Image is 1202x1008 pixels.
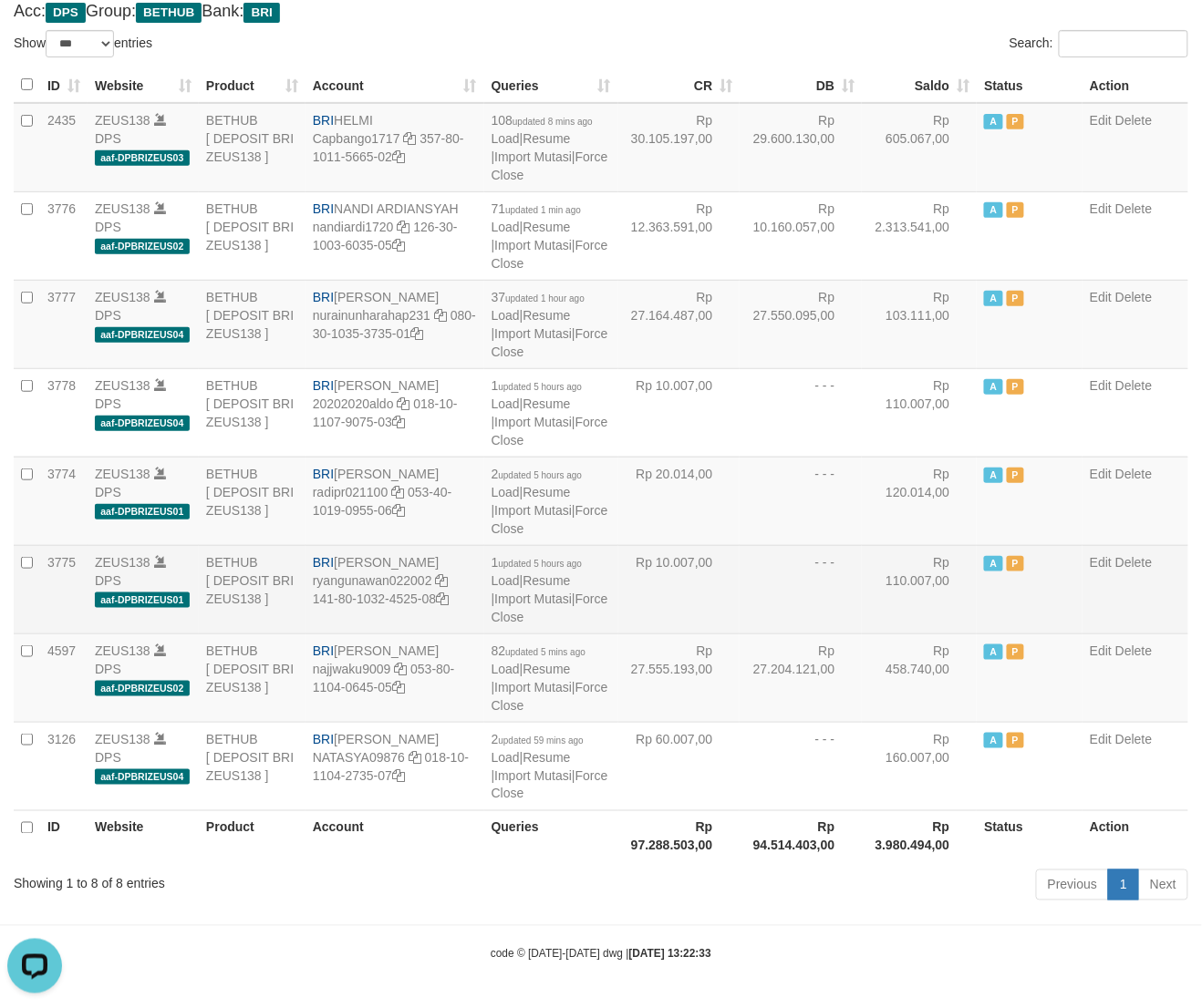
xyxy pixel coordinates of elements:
[740,368,862,457] td: - - -
[95,681,190,696] span: aaf-DPBRIZEUS02
[862,457,977,545] td: Rp 120.014,00
[1115,467,1152,481] a: Delete
[492,732,608,801] span: | | |
[313,662,391,676] a: najjwaku9009
[492,485,520,499] a: Load
[313,555,334,570] span: BRI
[494,768,572,783] a: Import Mutasi
[492,573,520,588] a: Load
[984,114,1002,129] span: Active
[984,291,1002,306] span: Active
[618,457,741,545] td: Rp 20.014,00
[95,467,150,481] a: ZEUS138
[492,201,608,271] span: | | |
[492,503,608,536] a: Force Close
[1115,201,1152,216] a: Delete
[40,67,88,103] th: ID: activate to sort column ascending
[392,680,405,694] a: Copy 053801104064505 to clipboard
[505,205,581,215] span: updated 1 min ago
[618,67,741,103] th: CR: activate to sort column ascending
[313,220,394,234] a: nandiardi1720
[434,308,447,323] a: Copy nurainunharahap231 to clipboard
[306,633,484,722] td: [PERSON_NAME] 053-80-1104-0645-05
[88,810,199,862] th: Website
[313,378,334,393] span: BRI
[492,201,581,216] span: 71
[492,662,520,676] a: Load
[492,326,608,359] a: Force Close
[862,368,977,457] td: Rp 110.007,00
[306,457,484,545] td: [PERSON_NAME] 053-40-1019-0955-06
[306,722,484,810] td: [PERSON_NAME] 018-10-1104-2735-07
[313,573,432,588] a: ryangunawan022002
[1007,202,1025,218] span: Paused
[1090,555,1112,570] a: Edit
[984,733,1002,748] span: Active
[618,810,741,862] th: Rp 97.288.503,00
[95,643,150,658] a: ZEUS138
[244,3,279,23] span: BRI
[436,591,449,606] a: Copy 141801032452508 to clipboard
[492,149,608,182] a: Force Close
[862,633,977,722] td: Rp 458.740,00
[492,220,520,234] a: Load
[88,545,199,633] td: DPS
[313,396,394,411] a: 20202020aldo
[492,680,608,713] a: Force Close
[95,592,190,608] span: aaf-DPBRIZEUS01
[88,457,199,545] td: DPS
[1007,291,1025,306] span: Paused
[505,647,585,657] span: updated 5 mins ago
[618,545,741,633] td: Rp 10.007,00
[88,368,199,457] td: DPS
[313,750,405,765] a: NATASYA09876
[494,415,572,429] a: Import Mutasi
[88,191,199,280] td: DPS
[40,368,88,457] td: 3778
[492,643,608,713] span: | | |
[862,191,977,280] td: Rp 2.313.541,00
[88,280,199,368] td: DPS
[1115,378,1152,393] a: Delete
[40,633,88,722] td: 4597
[629,948,711,961] strong: [DATE] 13:22:33
[313,113,334,128] span: BRI
[1090,467,1112,481] a: Edit
[46,30,114,57] select: Showentries
[95,769,190,785] span: aaf-DPBRIZEUS04
[392,149,405,164] a: Copy 357801011566502 to clipboard
[618,103,741,192] td: Rp 30.105.197,00
[523,750,571,765] a: Resume
[740,722,862,810] td: - - -
[306,103,484,192] td: HELMI 357-80-1011-5665-02
[199,457,306,545] td: BETHUB [ DEPOSIT BRI ZEUS138 ]
[523,131,571,146] a: Resume
[306,810,484,862] th: Account
[404,131,417,146] a: Copy Capbango1717 to clipboard
[492,238,608,271] a: Force Close
[618,280,741,368] td: Rp 27.164.487,00
[40,103,88,192] td: 2435
[499,559,583,569] span: updated 5 hours ago
[1007,644,1025,660] span: Paused
[306,545,484,633] td: [PERSON_NAME] 141-80-1032-4525-08
[494,149,572,164] a: Import Mutasi
[88,103,199,192] td: DPS
[199,280,306,368] td: BETHUB [ DEPOSIT BRI ZEUS138 ]
[313,485,389,499] a: radipr021100
[1059,30,1188,57] input: Search:
[136,3,202,23] span: BETHUB
[199,722,306,810] td: BETHUB [ DEPOSIT BRI ZEUS138 ]
[88,633,199,722] td: DPS
[862,103,977,192] td: Rp 605.067,00
[740,191,862,280] td: Rp 10.160.057,00
[14,868,487,893] div: Showing 1 to 8 of 8 entries
[494,503,572,518] a: Import Mutasi
[1090,643,1112,658] a: Edit
[46,3,86,23] span: DPS
[95,416,190,431] span: aaf-DPBRIZEUS04
[95,290,150,304] a: ZEUS138
[95,378,150,393] a: ZEUS138
[492,113,593,128] span: 108
[40,280,88,368] td: 3777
